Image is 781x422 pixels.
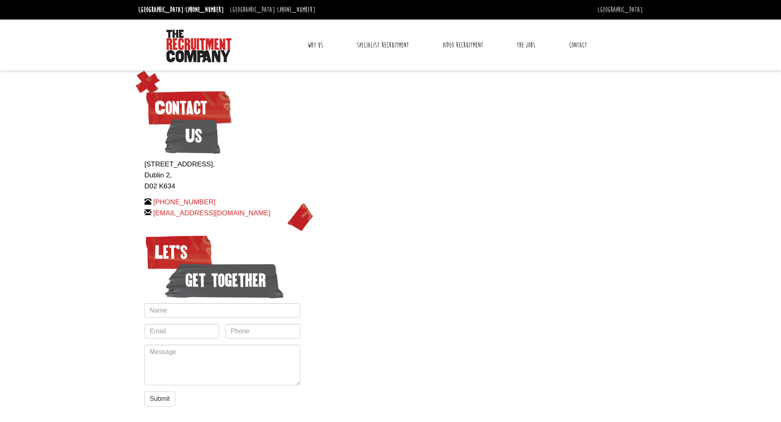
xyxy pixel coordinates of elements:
a: Contact [563,35,593,55]
span: Contact [144,87,233,128]
span: get together [165,260,284,301]
a: The Jobs [510,35,541,55]
a: [PHONE_NUMBER] [277,5,315,14]
input: Name [144,303,300,318]
input: Email [144,324,219,339]
a: Why Us [301,35,329,55]
input: Phone [225,324,300,339]
a: [EMAIL_ADDRESS][DOMAIN_NAME] [153,209,271,217]
a: Video Recruitment [436,35,489,55]
li: [GEOGRAPHIC_DATA]: [136,3,226,16]
img: The Recruitment Company [166,30,231,62]
span: Let’s [144,232,213,273]
a: [PHONE_NUMBER] [185,5,224,14]
span: Us [165,116,220,156]
button: Submit [144,391,175,407]
p: [STREET_ADDRESS], Dublin 2, D02 K634 [144,159,300,192]
a: Specialist Recruitment [351,35,415,55]
a: [GEOGRAPHIC_DATA] [598,5,643,14]
li: [GEOGRAPHIC_DATA]: [228,3,317,16]
a: [PHONE_NUMBER] [153,198,216,206]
